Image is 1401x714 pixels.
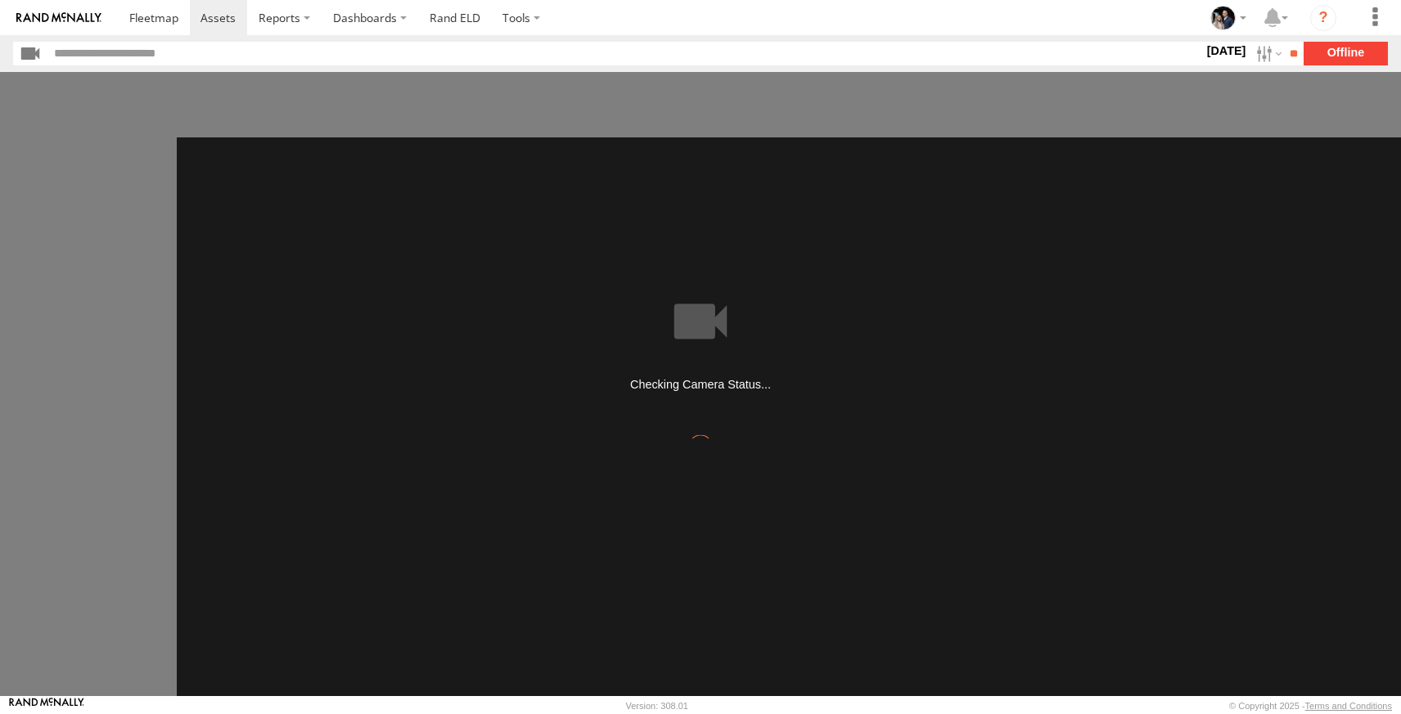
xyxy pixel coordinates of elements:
label: Search Filter Options [1250,42,1285,65]
div: © Copyright 2025 - [1229,701,1392,711]
div: Lauren Jackson [1205,6,1252,30]
i: ? [1310,5,1336,31]
label: [DATE] [1203,42,1249,60]
a: Terms and Conditions [1305,701,1392,711]
div: Version: 308.01 [626,701,688,711]
a: Visit our Website [9,698,84,714]
img: rand-logo.svg [16,12,101,24]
